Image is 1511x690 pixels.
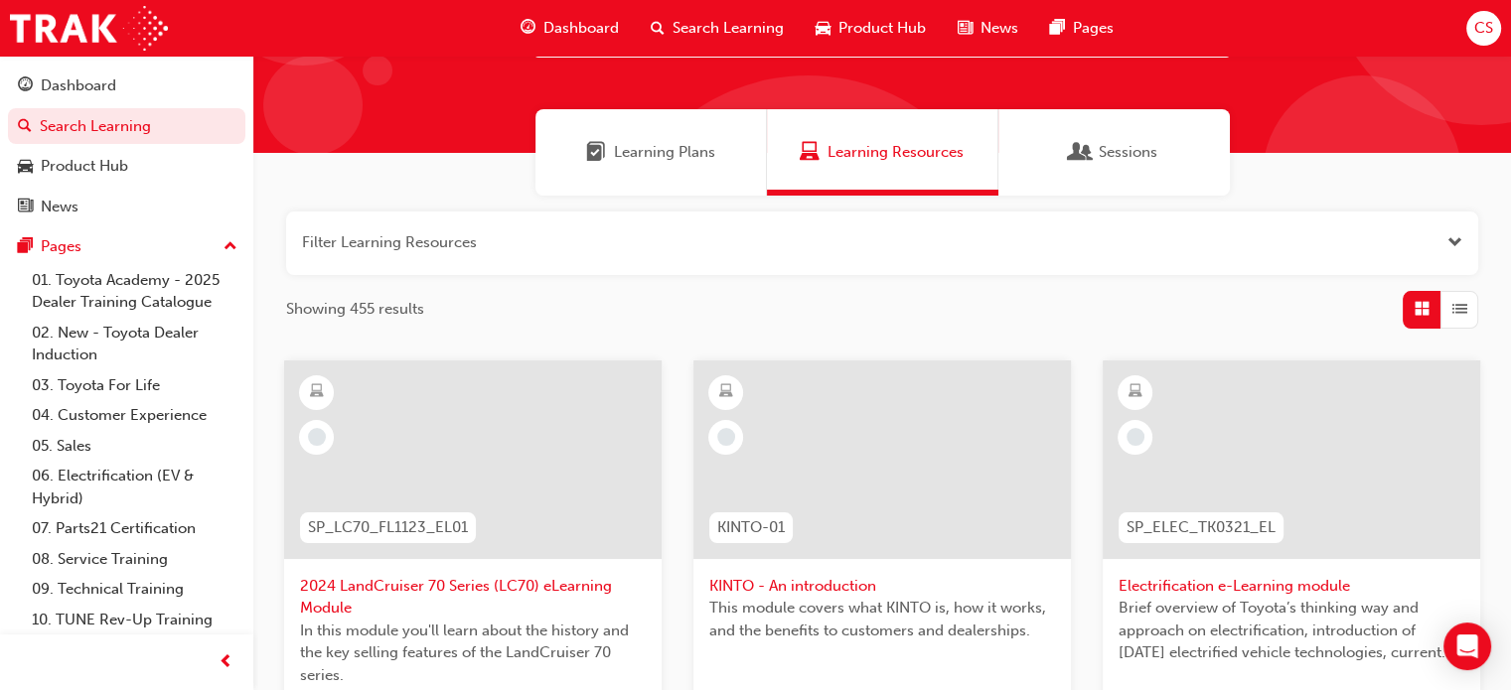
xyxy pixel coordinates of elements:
[18,199,33,216] span: news-icon
[24,513,245,544] a: 07. Parts21 Certification
[981,17,1018,40] span: News
[24,370,245,401] a: 03. Toyota For Life
[614,141,715,164] span: Learning Plans
[24,431,245,462] a: 05. Sales
[1129,379,1142,405] span: learningResourceType_ELEARNING-icon
[800,8,942,49] a: car-iconProduct Hub
[942,8,1034,49] a: news-iconNews
[18,158,33,176] span: car-icon
[1073,17,1114,40] span: Pages
[308,428,326,446] span: learningRecordVerb_NONE-icon
[308,516,468,539] span: SP_LC70_FL1123_EL01
[1452,298,1467,321] span: List
[24,265,245,318] a: 01. Toyota Academy - 2025 Dealer Training Catalogue
[1099,141,1157,164] span: Sessions
[1127,428,1144,446] span: learningRecordVerb_NONE-icon
[1447,231,1462,254] button: Open the filter
[709,575,1055,598] span: KINTO - An introduction
[219,650,233,675] span: prev-icon
[543,17,619,40] span: Dashboard
[1443,622,1491,670] div: Open Intercom Messenger
[8,68,245,104] a: Dashboard
[300,620,646,687] span: In this module you'll learn about the history and the key selling features of the LandCruiser 70 ...
[673,17,784,40] span: Search Learning
[18,118,32,136] span: search-icon
[24,574,245,605] a: 09. Technical Training
[8,108,245,145] a: Search Learning
[717,428,735,446] span: learningRecordVerb_NONE-icon
[224,234,237,260] span: up-icon
[10,6,168,51] img: Trak
[635,8,800,49] a: search-iconSearch Learning
[1415,298,1430,321] span: Grid
[1119,575,1464,598] span: Electrification e-Learning module
[41,155,128,178] div: Product Hub
[18,77,33,95] span: guage-icon
[41,196,78,218] div: News
[828,141,964,164] span: Learning Resources
[717,516,785,539] span: KINTO-01
[505,8,635,49] a: guage-iconDashboard
[24,461,245,513] a: 06. Electrification (EV & Hybrid)
[1034,8,1130,49] a: pages-iconPages
[958,16,973,41] span: news-icon
[535,109,767,196] a: Learning PlansLearning Plans
[800,141,820,164] span: Learning Resources
[41,235,81,258] div: Pages
[1474,17,1493,40] span: CS
[651,16,665,41] span: search-icon
[24,400,245,431] a: 04. Customer Experience
[1050,16,1065,41] span: pages-icon
[24,544,245,575] a: 08. Service Training
[709,597,1055,641] span: This module covers what KINTO is, how it works, and the benefits to customers and dealerships.
[8,228,245,265] button: Pages
[24,605,245,635] a: 10. TUNE Rev-Up Training
[838,17,926,40] span: Product Hub
[816,16,831,41] span: car-icon
[41,74,116,97] div: Dashboard
[767,109,998,196] a: Learning ResourcesLearning Resources
[8,148,245,185] a: Product Hub
[300,575,646,620] span: 2024 LandCruiser 70 Series (LC70) eLearning Module
[1127,516,1276,539] span: SP_ELEC_TK0321_EL
[8,64,245,228] button: DashboardSearch LearningProduct HubNews
[8,189,245,225] a: News
[586,141,606,164] span: Learning Plans
[998,109,1230,196] a: SessionsSessions
[18,238,33,256] span: pages-icon
[1466,11,1501,46] button: CS
[310,379,324,405] span: learningResourceType_ELEARNING-icon
[24,318,245,370] a: 02. New - Toyota Dealer Induction
[719,379,733,405] span: learningResourceType_ELEARNING-icon
[286,298,424,321] span: Showing 455 results
[1071,141,1091,164] span: Sessions
[1119,597,1464,664] span: Brief overview of Toyota’s thinking way and approach on electrification, introduction of [DATE] e...
[521,16,535,41] span: guage-icon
